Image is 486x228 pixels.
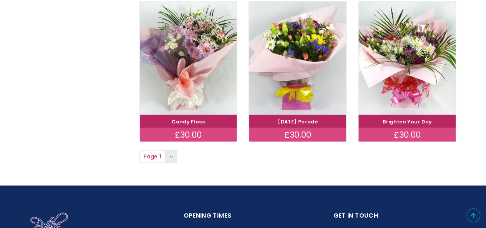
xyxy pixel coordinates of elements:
[184,210,303,225] h2: Opening Times
[333,210,453,225] h2: Get in touch
[278,118,318,125] a: [DATE] Parade
[383,118,432,125] a: Brighten Your Day
[172,118,205,125] a: Candy Floss
[249,128,346,141] div: £30.00
[358,128,456,141] div: £30.00
[249,1,346,115] img: Carnival Parade
[139,150,166,163] span: Page 1
[358,1,456,115] img: Brighten Your Day
[140,1,237,115] img: Candy Floss
[139,150,456,163] nav: Page navigation
[140,128,237,141] div: £30.00
[169,152,173,160] span: ››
